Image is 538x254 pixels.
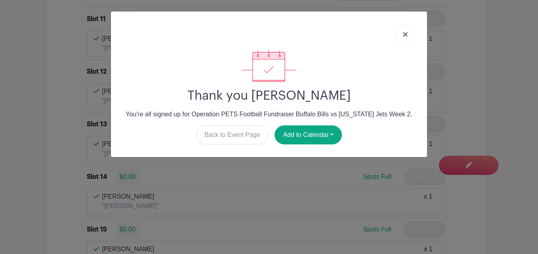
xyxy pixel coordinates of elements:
h2: Thank you [PERSON_NAME] [117,88,421,103]
img: close_button-5f87c8562297e5c2d7936805f587ecaba9071eb48480494691a3f1689db116b3.svg [403,32,408,37]
p: You're all signed up for Operation PETS Football Fundraiser Buffalo Bills vs [US_STATE] Jets Week 2. [117,110,421,119]
button: Add to Calendar [275,125,342,144]
img: signup_complete-c468d5dda3e2740ee63a24cb0ba0d3ce5d8a4ecd24259e683200fb1569d990c8.svg [242,50,296,82]
a: Back to Event Page [196,125,269,144]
